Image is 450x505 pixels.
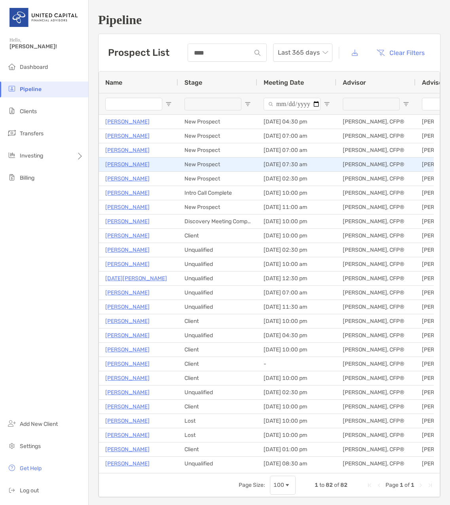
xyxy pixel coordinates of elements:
div: [PERSON_NAME], CFP® [336,257,416,271]
p: [PERSON_NAME] [105,359,150,369]
div: New Prospect [178,143,257,157]
div: [DATE] 10:00 pm [257,400,336,414]
div: Page Size: [239,482,265,488]
div: Client [178,400,257,414]
img: input icon [254,50,260,56]
span: Log out [20,487,39,494]
p: [PERSON_NAME] [105,145,150,155]
span: Page [385,482,399,488]
img: dashboard icon [7,62,17,71]
div: [DATE] 02:30 pm [257,243,336,257]
div: New Prospect [178,115,257,129]
button: Open Filter Menu [324,101,330,107]
div: [PERSON_NAME], CFP® [336,115,416,129]
div: Unqualified [178,271,257,285]
div: [DATE] 07:30 am [257,158,336,171]
div: [PERSON_NAME], CFP® [336,414,416,428]
a: [PERSON_NAME] [105,316,150,326]
div: [DATE] 02:30 pm [257,385,336,399]
div: [DATE] 08:30 am [257,457,336,471]
img: billing icon [7,173,17,182]
div: [DATE] 10:00 pm [257,314,336,328]
div: [PERSON_NAME], CFP® [336,371,416,385]
span: [PERSON_NAME]! [9,43,84,50]
div: Client [178,314,257,328]
div: [DATE] 01:00 pm [257,442,336,456]
p: [PERSON_NAME] [105,459,150,469]
a: [PERSON_NAME] [105,430,150,440]
p: [PERSON_NAME] [105,259,150,269]
a: [PERSON_NAME] [105,330,150,340]
div: [PERSON_NAME], CFP® [336,400,416,414]
span: Investing [20,152,43,159]
a: [PERSON_NAME] [105,444,150,454]
img: clients icon [7,106,17,116]
div: Client [178,357,257,371]
div: [DATE] 10:00 pm [257,215,336,228]
p: [PERSON_NAME] [105,245,150,255]
div: New Prospect [178,172,257,186]
div: [PERSON_NAME], CFP® [336,385,416,399]
div: [PERSON_NAME], CFP® [336,129,416,143]
div: Discovery Meeting Complete [178,215,257,228]
div: [PERSON_NAME], CFP® [336,143,416,157]
div: 100 [273,482,284,488]
a: [PERSON_NAME] [105,131,150,141]
span: Meeting Date [264,79,304,86]
a: [PERSON_NAME] [105,345,150,355]
span: Stage [184,79,202,86]
button: Open Filter Menu [165,101,172,107]
div: [PERSON_NAME], CFP® [336,286,416,300]
div: [PERSON_NAME], CFP® [336,428,416,442]
div: [PERSON_NAME], CFP® [336,158,416,171]
img: get-help icon [7,463,17,473]
div: [PERSON_NAME], CFP® [336,328,416,342]
p: [PERSON_NAME] [105,302,150,312]
div: Unqualified [178,286,257,300]
p: [PERSON_NAME] [105,416,150,426]
div: [PERSON_NAME], CFP® [336,271,416,285]
div: Previous Page [376,482,382,488]
p: [PERSON_NAME] [105,387,150,397]
div: [DATE] 07:00 am [257,129,336,143]
div: [DATE] 11:00 am [257,200,336,214]
span: Advisor [343,79,366,86]
h1: Pipeline [98,13,441,27]
a: [DATE][PERSON_NAME] [105,273,167,283]
div: [DATE] 02:30 pm [257,172,336,186]
div: [DATE] 07:00 am [257,286,336,300]
span: Name [105,79,122,86]
span: Transfers [20,130,44,137]
div: [DATE] 12:30 pm [257,271,336,285]
p: [PERSON_NAME] [105,188,150,198]
a: [PERSON_NAME] [105,231,150,241]
div: - [257,357,336,371]
a: [PERSON_NAME] [105,174,150,184]
img: settings icon [7,441,17,450]
div: [DATE] 10:00 pm [257,229,336,243]
div: [PERSON_NAME], CFP® [336,172,416,186]
a: [PERSON_NAME] [105,288,150,298]
a: [PERSON_NAME] [105,159,150,169]
a: [PERSON_NAME] [105,216,150,226]
a: [PERSON_NAME] [105,402,150,412]
span: 82 [326,482,333,488]
span: to [319,482,325,488]
div: [DATE] 04:30 pm [257,115,336,129]
div: [DATE] 10:00 pm [257,371,336,385]
span: Pipeline [20,86,42,93]
div: [PERSON_NAME], CFP® [336,186,416,200]
span: Dashboard [20,64,48,70]
div: [PERSON_NAME], CFP® [336,442,416,456]
span: 82 [340,482,347,488]
div: [PERSON_NAME], CFP® [336,300,416,314]
div: New Prospect [178,158,257,171]
div: [PERSON_NAME], CFP® [336,215,416,228]
div: [DATE] 11:30 am [257,300,336,314]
